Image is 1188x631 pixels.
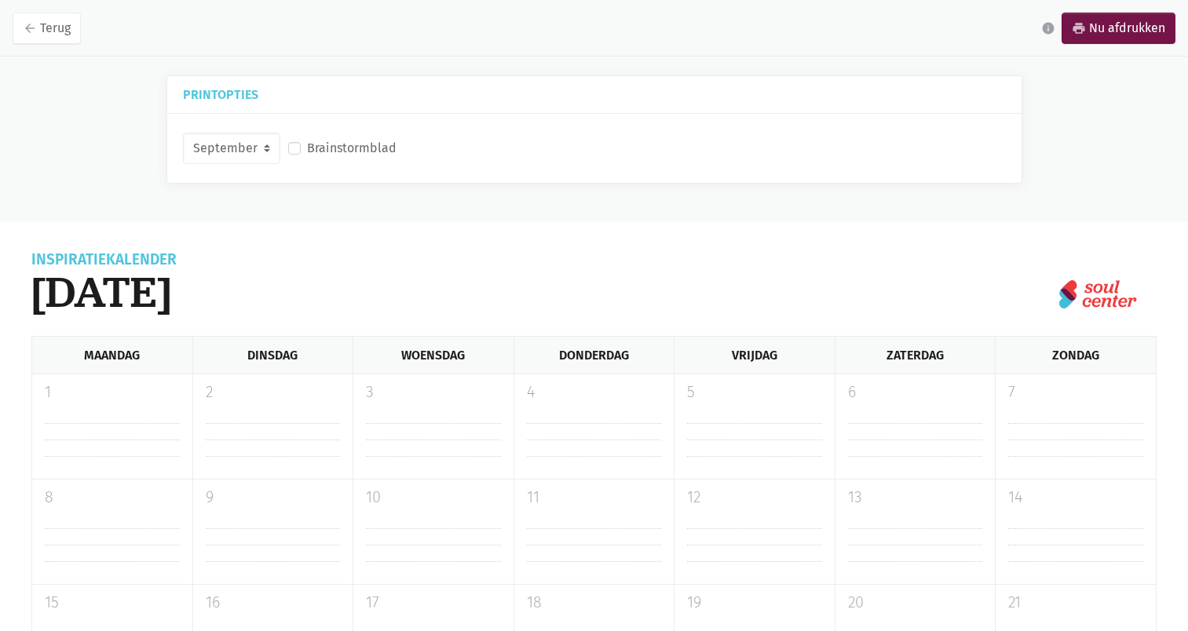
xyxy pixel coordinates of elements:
[674,337,835,374] div: Vrijdag
[366,486,501,509] p: 10
[687,591,822,615] p: 19
[848,486,983,509] p: 13
[527,381,662,404] p: 4
[23,21,37,35] i: arrow_back
[206,591,341,615] p: 16
[1072,21,1086,35] i: print
[1041,21,1055,35] i: info
[307,138,397,159] label: Brainstormblad
[848,591,983,615] p: 20
[366,591,501,615] p: 17
[31,337,192,374] div: Maandag
[183,89,1006,100] h5: Printopties
[995,337,1157,374] div: Zondag
[1008,486,1143,509] p: 14
[1062,13,1175,44] a: printNu afdrukken
[687,486,822,509] p: 12
[45,486,180,509] p: 8
[206,381,341,404] p: 2
[206,486,341,509] p: 9
[192,337,353,374] div: Dinsdag
[848,381,983,404] p: 6
[366,381,501,404] p: 3
[835,337,996,374] div: Zaterdag
[514,337,674,374] div: Donderdag
[45,381,180,404] p: 1
[1008,381,1143,404] p: 7
[353,337,514,374] div: Woensdag
[687,381,822,404] p: 5
[45,591,180,615] p: 15
[31,267,177,317] h1: [DATE]
[527,486,662,509] p: 11
[13,13,81,44] a: arrow_backTerug
[1008,591,1143,615] p: 21
[527,591,662,615] p: 18
[31,253,177,267] div: Inspiratiekalender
